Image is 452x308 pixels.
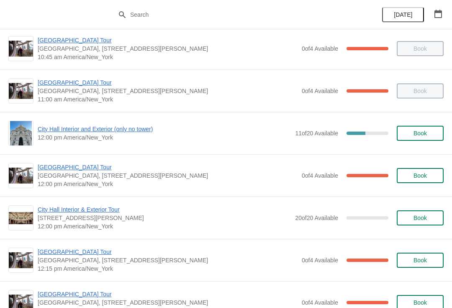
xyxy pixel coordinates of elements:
span: 0 of 4 Available [302,172,338,179]
img: City Hall Interior and Exterior (only no tower) | | 12:00 pm America/New_York [10,121,32,145]
span: City Hall Interior & Exterior Tour [38,205,291,214]
button: Book [397,168,444,183]
span: 11:00 am America/New_York [38,95,298,104]
button: Book [397,126,444,141]
span: 0 of 4 Available [302,88,338,94]
span: [STREET_ADDRESS][PERSON_NAME] [38,214,291,222]
span: [GEOGRAPHIC_DATA] Tour [38,290,298,298]
span: [GEOGRAPHIC_DATA], [STREET_ADDRESS][PERSON_NAME] [38,171,298,180]
input: Search [130,7,339,22]
span: Book [413,130,427,137]
span: [GEOGRAPHIC_DATA] Tour [38,36,298,44]
span: 0 of 4 Available [302,299,338,306]
span: [GEOGRAPHIC_DATA], [STREET_ADDRESS][PERSON_NAME] [38,298,298,307]
span: [GEOGRAPHIC_DATA], [STREET_ADDRESS][PERSON_NAME] [38,44,298,53]
img: City Hall Tower Tour | City Hall Visitor Center, 1400 John F Kennedy Boulevard Suite 121, Philade... [9,83,33,99]
span: [GEOGRAPHIC_DATA] Tour [38,248,298,256]
img: City Hall Tower Tour | City Hall Visitor Center, 1400 John F Kennedy Boulevard Suite 121, Philade... [9,252,33,269]
span: [DATE] [394,11,412,18]
span: 20 of 20 Available [295,215,338,221]
span: Book [413,299,427,306]
span: Book [413,215,427,221]
img: City Hall Interior & Exterior Tour | 1400 John F Kennedy Boulevard, Suite 121, Philadelphia, PA, ... [9,212,33,224]
span: Book [413,172,427,179]
span: [GEOGRAPHIC_DATA] Tour [38,78,298,87]
span: 0 of 4 Available [302,257,338,264]
span: 11 of 20 Available [295,130,338,137]
span: 12:00 pm America/New_York [38,222,291,230]
span: 12:00 pm America/New_York [38,180,298,188]
span: 10:45 am America/New_York [38,53,298,61]
span: [GEOGRAPHIC_DATA] Tour [38,163,298,171]
span: 0 of 4 Available [302,45,338,52]
button: Book [397,210,444,225]
span: [GEOGRAPHIC_DATA], [STREET_ADDRESS][PERSON_NAME] [38,87,298,95]
span: [GEOGRAPHIC_DATA], [STREET_ADDRESS][PERSON_NAME] [38,256,298,264]
button: [DATE] [382,7,424,22]
span: City Hall Interior and Exterior (only no tower) [38,125,291,133]
button: Book [397,253,444,268]
span: 12:00 pm America/New_York [38,133,291,142]
span: Book [413,257,427,264]
img: City Hall Tower Tour | City Hall Visitor Center, 1400 John F Kennedy Boulevard Suite 121, Philade... [9,41,33,57]
img: City Hall Tower Tour | City Hall Visitor Center, 1400 John F Kennedy Boulevard Suite 121, Philade... [9,168,33,184]
span: 12:15 pm America/New_York [38,264,298,273]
